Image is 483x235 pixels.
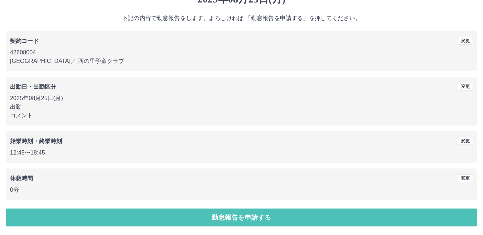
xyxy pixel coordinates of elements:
[10,148,473,157] p: 12:45 〜 18:45
[10,138,62,144] b: 始業時刻・終業時刻
[10,48,473,57] p: 42608004
[6,14,477,23] p: 下記の内容で勤怠報告をします。よろしければ 「勤怠報告を申請する」を押してください。
[10,103,473,111] p: 出勤
[458,174,473,182] button: 変更
[10,175,33,181] b: 休憩時間
[10,57,473,65] p: [GEOGRAPHIC_DATA] ／ 西の里学童クラブ
[458,37,473,45] button: 変更
[10,94,473,103] p: 2025年08月25日(月)
[458,83,473,90] button: 変更
[10,84,56,90] b: 出勤日・出勤区分
[6,209,477,226] button: 勤怠報告を申請する
[458,137,473,145] button: 変更
[10,38,39,44] b: 契約コード
[10,186,473,194] p: 0分
[10,111,473,120] p: コメント:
